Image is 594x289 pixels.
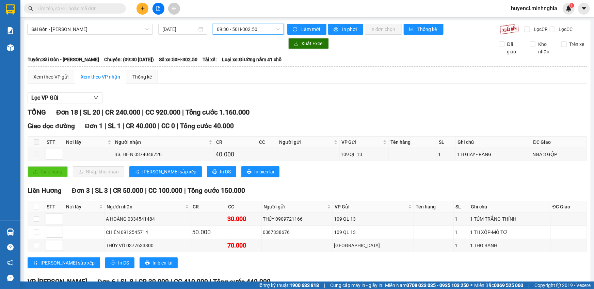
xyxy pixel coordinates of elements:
[135,169,140,175] span: sort-ascending
[203,56,217,63] span: Tài xế:
[132,73,152,81] div: Thống kê
[45,137,64,148] th: STT
[66,138,106,146] span: Nơi lấy
[341,151,387,158] div: 109 QL 13
[28,187,62,194] span: Liên Hương
[456,137,531,148] th: Ghi chú
[92,187,93,194] span: |
[28,6,33,11] span: search
[104,56,154,63] span: Chuyến: (09:30 [DATE])
[220,168,231,175] span: In DS
[142,108,144,116] span: |
[145,108,180,116] span: CC 920.000
[33,260,38,266] span: sort-ascending
[177,122,178,130] span: |
[182,108,184,116] span: |
[140,6,145,11] span: plus
[470,242,550,249] div: 1 THG BÁNH
[85,122,103,130] span: Đơn 1
[28,122,75,130] span: Giao dọc đường
[80,108,81,116] span: |
[188,187,245,194] span: Tổng cước 150.000
[342,26,358,33] span: In phơi
[97,278,115,286] span: Đơn 6
[135,278,137,286] span: |
[73,166,124,177] button: downloadNhập kho nhận
[31,93,58,102] span: Lọc VP Gửi
[105,108,140,116] span: CR 240.000
[457,151,530,158] div: 1 H GIẤY - RĂNG
[111,260,115,266] span: printer
[301,26,321,33] span: Làm mới
[226,201,262,213] th: CC
[105,257,134,268] button: printerIn DS
[324,282,325,289] span: |
[469,201,551,213] th: Ghi chú
[365,24,402,35] button: In đơn chọn
[106,228,190,236] div: CHIẾN 0912545714
[117,278,119,286] span: |
[140,257,178,268] button: printerIn biên lai
[162,26,197,33] input: 14/08/2025
[531,148,587,161] td: NGÃ 3 GỘP
[334,215,413,223] div: 109 QL 13
[263,203,326,210] span: Người gửi
[121,278,133,286] span: SL 8
[535,40,556,55] span: Kho nhận
[191,201,226,213] th: CR
[28,57,99,62] b: Tuyến: Sài Gòn - [PERSON_NAME]
[578,3,590,15] button: caret-down
[470,215,550,223] div: 1 TÚM TRẮNG-THÍNH
[293,27,299,32] span: sync
[172,6,176,11] span: aim
[37,5,118,12] input: Tìm tên, số ĐT hoặc mã đơn
[7,27,14,34] img: solution-icon
[474,282,523,289] span: Miền Bắc
[215,150,256,159] div: 40.000
[159,56,197,63] span: Số xe: 50H-302.50
[28,108,46,116] span: TỔNG
[145,187,147,194] span: |
[28,92,102,103] button: Lọc VP Gửi
[438,151,454,158] div: 1
[227,241,260,250] div: 70.000
[567,40,587,48] span: Trên xe
[171,278,172,286] span: |
[145,260,150,266] span: printer
[279,138,333,146] span: Người gửi
[334,228,413,236] div: 109 QL 13
[287,24,326,35] button: syncLàm mới
[137,3,148,15] button: plus
[142,168,196,175] span: [PERSON_NAME] sắp xếp
[28,278,87,286] span: VP [PERSON_NAME]
[72,187,90,194] span: Đơn 3
[83,108,100,116] span: SL 20
[335,203,407,210] span: VP Gửi
[333,239,414,252] td: Sài Gòn
[102,108,103,116] span: |
[409,27,415,32] span: bar-chart
[290,283,319,288] strong: 1900 633 818
[340,148,389,161] td: 109 QL 13
[156,6,161,11] span: file-add
[106,215,190,223] div: A HOÀNG 0334541484
[389,137,437,148] th: Tên hàng
[210,278,211,286] span: |
[93,95,99,100] span: down
[114,151,213,158] div: BS. HIỀN 0374048720
[494,283,523,288] strong: 0369 525 060
[108,122,121,130] span: SL 1
[129,166,202,177] button: sort-ascending[PERSON_NAME] sắp xếp
[333,213,414,226] td: 109 QL 13
[7,244,14,251] span: question-circle
[334,27,339,32] span: printer
[7,44,14,51] img: warehouse-icon
[581,5,587,12] span: caret-down
[531,137,587,148] th: ĐC Giao
[504,40,525,55] span: Đã giao
[404,24,444,35] button: bar-chartThống kê
[217,24,280,34] span: 09:30 - 50H-302.50
[123,122,124,130] span: |
[186,108,250,116] span: Tổng cước 1.160.000
[105,122,106,130] span: |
